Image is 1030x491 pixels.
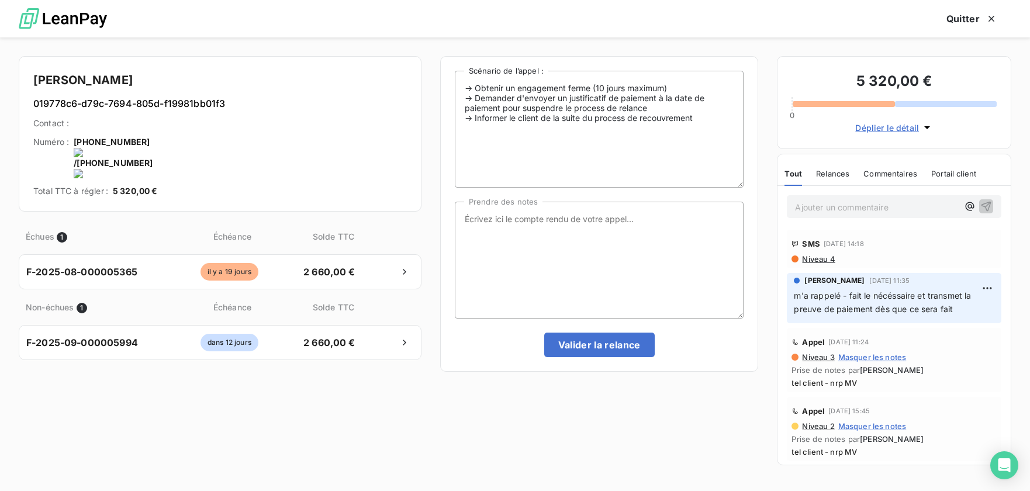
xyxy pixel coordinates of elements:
[164,301,300,313] span: Échéance
[77,303,87,313] span: 1
[33,96,407,110] h6: 019778c6-d79c-7694-805d-f19981bb01f3
[303,230,364,243] span: Solde TTC
[784,169,802,178] span: Tout
[932,6,1011,31] button: Quitter
[299,265,360,279] span: 2 660,00 €
[794,291,973,314] span: m'a rappelé - fait le nécéssaire et transmet la preuve de paiement dès que ce sera fait
[860,365,924,375] span: [PERSON_NAME]
[74,136,153,178] span: /
[33,71,407,89] h4: [PERSON_NAME]
[816,169,849,178] span: Relances
[802,337,825,347] span: Appel
[455,71,744,188] textarea: -> Obtenir un engagement ferme (10 jours maximum) -> Demander d'envoyer un justificatif de paieme...
[26,265,137,279] span: F-2025-08-000005365
[33,185,108,197] span: Total TTC à régler :
[201,263,258,281] span: il y a 19 jours
[791,378,997,388] span: tel client - nrp MV
[828,338,869,345] span: [DATE] 11:24
[201,334,258,351] span: dans 12 jours
[26,230,54,243] span: Échues
[863,169,917,178] span: Commentaires
[19,3,107,35] img: logo LeanPay
[801,254,835,264] span: Niveau 4
[790,110,794,120] span: 0
[855,122,919,134] span: Déplier le détail
[791,434,997,444] span: Prise de notes par
[303,301,364,313] span: Solde TTC
[57,232,67,243] span: 1
[852,121,936,134] button: Déplier le détail
[791,71,997,94] h3: 5 320,00 €
[802,406,825,416] span: Appel
[860,434,924,444] span: [PERSON_NAME]
[828,407,870,414] span: [DATE] 15:45
[74,169,153,178] img: actions-icon.png
[802,239,820,248] span: SMS
[33,117,69,129] span: Contact :
[791,447,997,457] span: tel client - nrp MV
[801,352,834,362] span: Niveau 3
[299,336,360,350] span: 2 660,00 €
[791,365,997,375] span: Prise de notes par
[26,301,74,313] span: Non-échues
[74,148,153,157] img: actions-icon.png
[804,275,865,286] span: [PERSON_NAME]
[33,136,69,178] span: Numéro :
[931,169,976,178] span: Portail client
[74,137,150,147] onoff-telecom-ce-phone-number-wrapper: [PHONE_NUMBER]
[838,421,907,431] span: Masquer les notes
[113,185,158,197] span: 5 320,00 €
[801,421,834,431] span: Niveau 2
[164,230,300,243] span: Échéance
[824,240,864,247] span: [DATE] 14:18
[77,158,153,168] onoff-telecom-ce-phone-number-wrapper: [PHONE_NUMBER]
[544,333,655,357] button: Valider la relance
[869,277,910,284] span: [DATE] 11:35
[838,352,907,362] span: Masquer les notes
[26,336,138,350] span: F-2025-09-000005994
